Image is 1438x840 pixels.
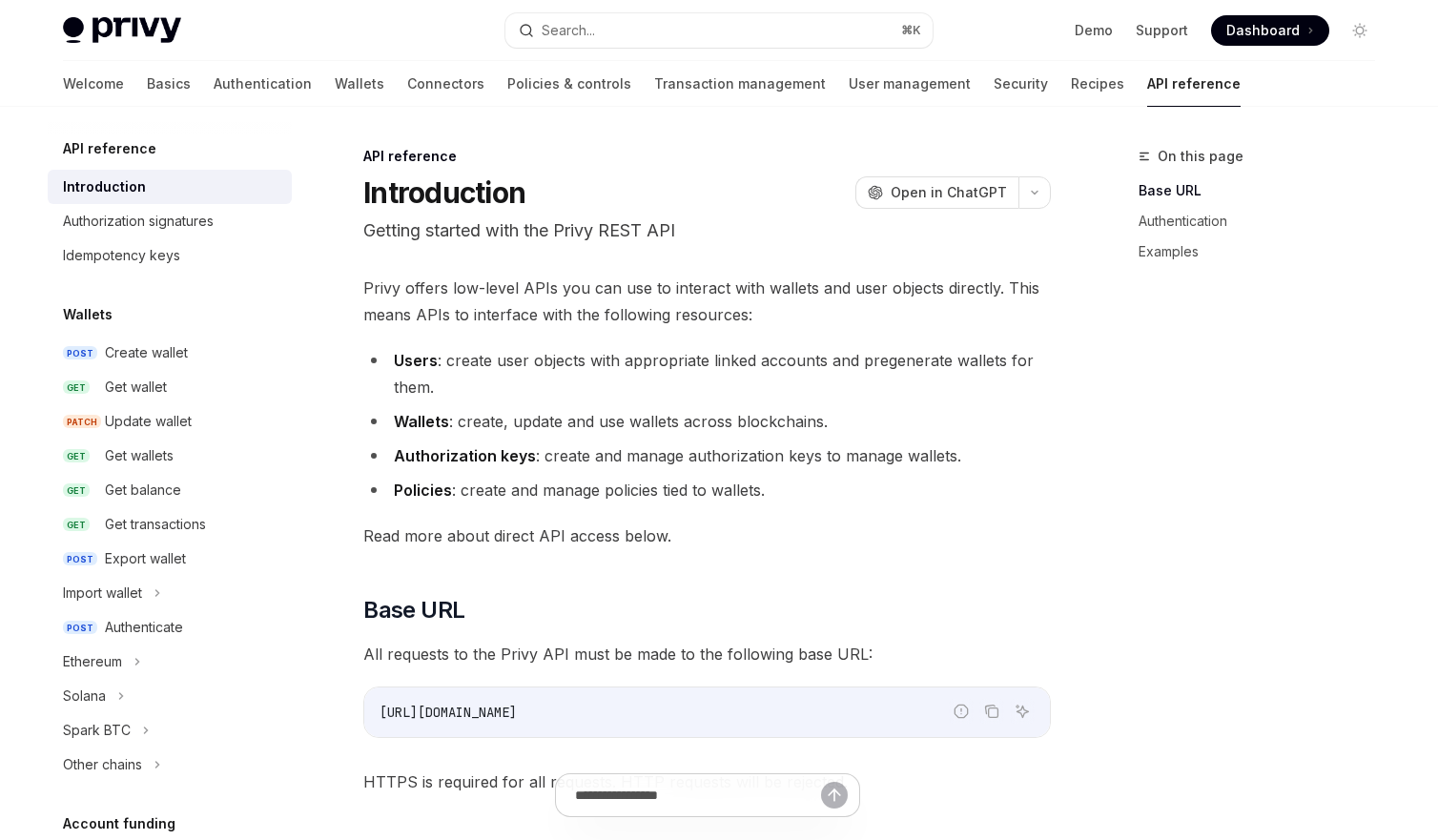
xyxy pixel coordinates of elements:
[48,507,292,542] a: GETGet transactions
[63,303,113,326] h5: Wallets
[48,370,292,404] a: GETGet wallet
[363,275,1051,328] span: Privy offers low-level APIs you can use to interact with wallets and user objects directly. This ...
[1139,175,1390,206] a: Base URL
[363,477,1051,503] li: : create and manage policies tied to wallets.
[48,542,292,576] a: POSTExport wallet
[363,641,1051,667] span: All requests to the Privy API must be made to the following base URL:
[63,17,181,44] img: light logo
[105,444,174,467] div: Get wallets
[63,415,101,429] span: PATCH
[105,479,181,502] div: Get balance
[394,446,536,465] strong: Authorization keys
[1136,21,1188,40] a: Support
[363,217,1051,244] p: Getting started with the Privy REST API
[654,61,826,107] a: Transaction management
[363,175,525,210] h1: Introduction
[821,782,848,809] button: Send message
[105,341,188,364] div: Create wallet
[63,719,131,742] div: Spark BTC
[105,410,192,433] div: Update wallet
[1010,699,1035,724] button: Ask AI
[63,61,124,107] a: Welcome
[105,616,183,639] div: Authenticate
[542,19,595,42] div: Search...
[1345,15,1375,46] button: Toggle dark mode
[901,23,921,38] span: ⌘ K
[507,61,631,107] a: Policies & controls
[63,582,142,604] div: Import wallet
[63,753,142,776] div: Other chains
[849,61,971,107] a: User management
[394,351,438,370] strong: Users
[48,238,292,273] a: Idempotency keys
[1211,15,1329,46] a: Dashboard
[48,610,292,645] a: POSTAuthenticate
[48,336,292,370] a: POSTCreate wallet
[363,147,1051,166] div: API reference
[48,404,292,439] a: PATCHUpdate wallet
[979,699,1004,724] button: Copy the contents from the code block
[63,244,180,267] div: Idempotency keys
[63,137,156,160] h5: API reference
[335,61,384,107] a: Wallets
[63,812,175,835] h5: Account funding
[63,449,90,463] span: GET
[363,768,1051,795] span: HTTPS is required for all requests. HTTP requests will be rejected.
[891,183,1007,202] span: Open in ChatGPT
[63,380,90,395] span: GET
[394,481,452,500] strong: Policies
[48,439,292,473] a: GETGet wallets
[394,412,449,431] strong: Wallets
[105,547,186,570] div: Export wallet
[63,175,146,198] div: Introduction
[1139,236,1390,267] a: Examples
[994,61,1048,107] a: Security
[407,61,484,107] a: Connectors
[363,442,1051,469] li: : create and manage authorization keys to manage wallets.
[855,176,1018,209] button: Open in ChatGPT
[363,522,1051,549] span: Read more about direct API access below.
[63,346,97,360] span: POST
[214,61,312,107] a: Authentication
[48,473,292,507] a: GETGet balance
[1147,61,1241,107] a: API reference
[1075,21,1113,40] a: Demo
[63,650,122,673] div: Ethereum
[63,483,90,498] span: GET
[1139,206,1390,236] a: Authentication
[63,210,214,233] div: Authorization signatures
[363,408,1051,435] li: : create, update and use wallets across blockchains.
[63,552,97,566] span: POST
[1226,21,1300,40] span: Dashboard
[363,347,1051,400] li: : create user objects with appropriate linked accounts and pregenerate wallets for them.
[105,376,167,399] div: Get wallet
[63,621,97,635] span: POST
[48,204,292,238] a: Authorization signatures
[380,704,517,721] span: [URL][DOMAIN_NAME]
[48,170,292,204] a: Introduction
[505,13,933,48] button: Search...⌘K
[63,518,90,532] span: GET
[63,685,106,707] div: Solana
[1158,145,1243,168] span: On this page
[147,61,191,107] a: Basics
[105,513,206,536] div: Get transactions
[1071,61,1124,107] a: Recipes
[949,699,974,724] button: Report incorrect code
[363,595,464,625] span: Base URL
